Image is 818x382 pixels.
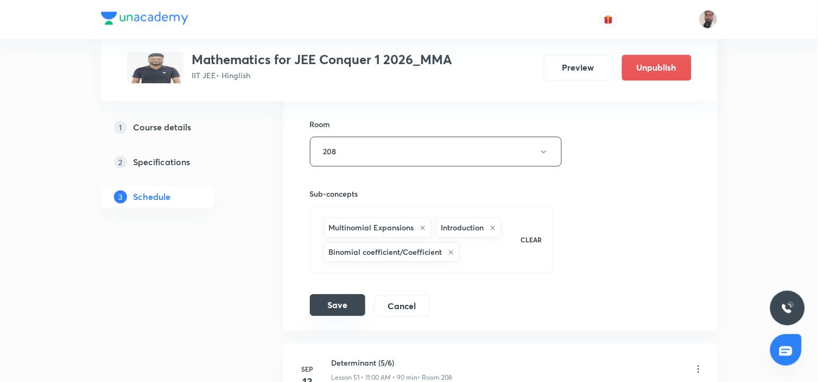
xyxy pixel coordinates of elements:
[329,247,442,258] h6: Binomial coefficient/Coefficient
[101,12,188,25] img: Company Logo
[101,12,188,28] a: Company Logo
[134,156,191,169] h5: Specifications
[604,15,613,24] img: avatar
[101,152,249,173] a: 2Specifications
[114,191,127,204] p: 3
[441,222,484,234] h6: Introduction
[101,117,249,139] a: 1Course details
[310,137,562,167] button: 208
[127,52,183,84] img: 0b5c178669a64e52ab366fa8f3618caf.jpg
[310,119,331,130] h6: Room
[781,302,794,315] img: ttu
[600,11,617,28] button: avatar
[521,235,542,245] p: CLEAR
[622,55,692,81] button: Unpublish
[134,121,192,134] h5: Course details
[297,365,319,374] h6: Sep
[332,358,453,369] h6: Determinant (5/6)
[329,222,414,234] h6: Multinomial Expansions
[192,70,453,82] p: IIT JEE • Hinglish
[114,156,127,169] p: 2
[544,55,613,81] button: Preview
[310,295,365,316] button: Save
[114,121,127,134] p: 1
[310,189,554,200] h6: Sub-concepts
[374,296,430,317] button: Cancel
[192,52,453,68] h3: Mathematics for JEE Conquer 1 2026_MMA
[134,191,171,204] h5: Schedule
[699,10,718,29] img: SHAHNAWAZ AHMAD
